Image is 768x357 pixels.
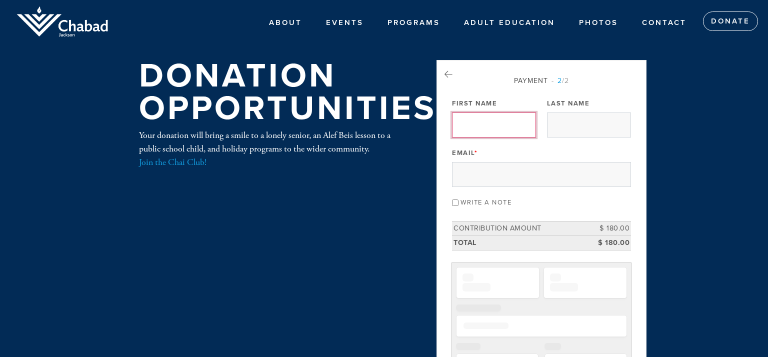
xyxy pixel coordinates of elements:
[139,156,206,168] a: Join the Chai Club!
[551,76,569,85] span: /2
[139,128,404,169] div: Your donation will bring a smile to a lonely senior, an Alef Beis lesson to a public school child...
[452,235,586,250] td: Total
[547,99,590,108] label: Last Name
[380,13,447,32] a: PROGRAMS
[15,5,110,38] img: Jackson%20Logo_0.png
[634,13,694,32] a: Contact
[261,13,309,32] a: ABOUT
[139,60,436,124] h1: Donation Opportunities
[452,99,497,108] label: First Name
[474,149,478,157] span: This field is required.
[460,198,511,206] label: Write a note
[452,221,586,236] td: Contribution Amount
[586,221,631,236] td: $ 180.00
[318,13,371,32] a: Events
[452,75,631,86] div: Payment
[452,148,477,157] label: Email
[586,235,631,250] td: $ 180.00
[557,76,562,85] span: 2
[703,11,758,31] a: Donate
[456,13,562,32] a: Adult Education
[571,13,625,32] a: Photos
